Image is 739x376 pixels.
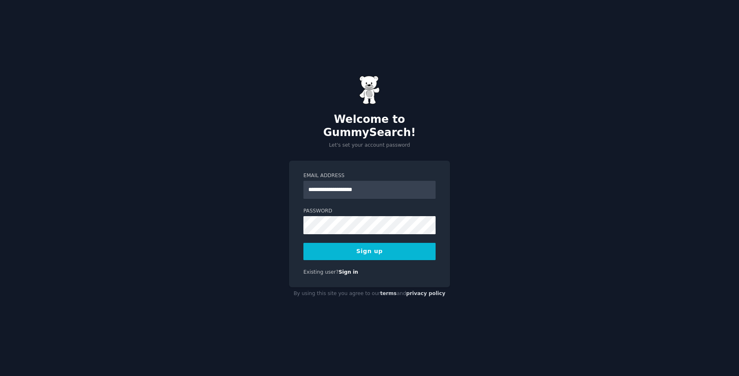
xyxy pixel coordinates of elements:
[406,291,445,296] a: privacy policy
[303,243,436,260] button: Sign up
[380,291,397,296] a: terms
[289,142,450,149] p: Let's set your account password
[289,113,450,139] h2: Welcome to GummySearch!
[303,172,436,180] label: Email Address
[359,76,380,104] img: Gummy Bear
[339,269,358,275] a: Sign in
[289,287,450,300] div: By using this site you agree to our and
[303,269,339,275] span: Existing user?
[303,208,436,215] label: Password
